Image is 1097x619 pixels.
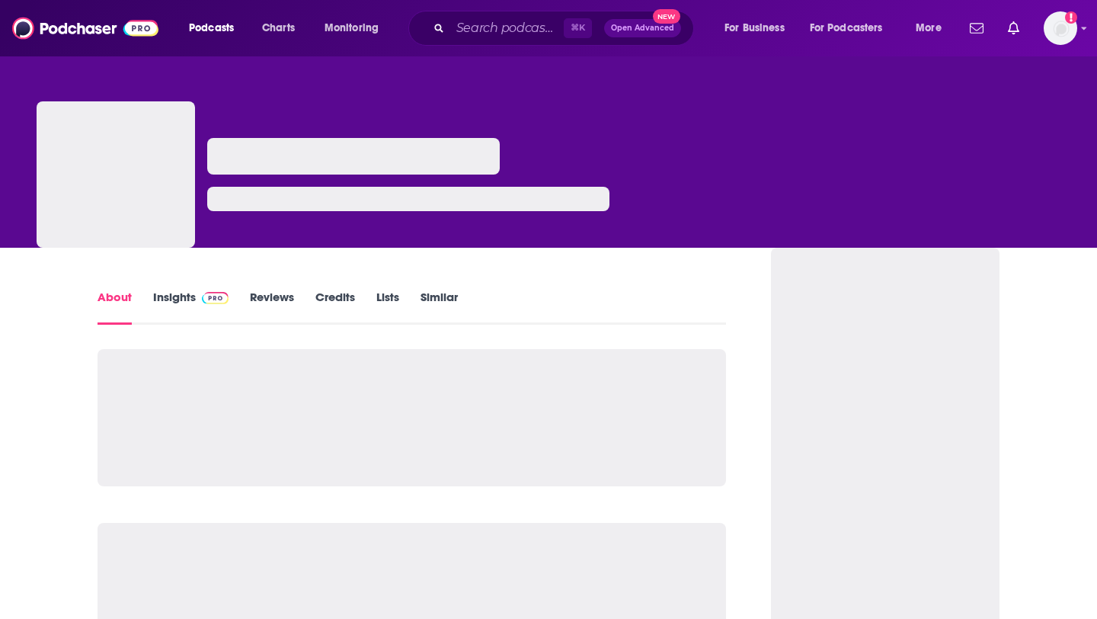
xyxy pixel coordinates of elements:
[189,18,234,39] span: Podcasts
[252,16,304,40] a: Charts
[964,15,990,41] a: Show notifications dropdown
[1002,15,1025,41] a: Show notifications dropdown
[724,18,785,39] span: For Business
[421,290,458,325] a: Similar
[564,18,592,38] span: ⌘ K
[12,14,158,43] img: Podchaser - Follow, Share and Rate Podcasts
[423,11,708,46] div: Search podcasts, credits, & more...
[178,16,254,40] button: open menu
[1044,11,1077,45] span: Logged in as notablypr2
[325,18,379,39] span: Monitoring
[262,18,295,39] span: Charts
[376,290,399,325] a: Lists
[916,18,942,39] span: More
[604,19,681,37] button: Open AdvancedNew
[202,292,229,304] img: Podchaser Pro
[653,9,680,24] span: New
[250,290,294,325] a: Reviews
[314,16,398,40] button: open menu
[1044,11,1077,45] img: User Profile
[153,290,229,325] a: InsightsPodchaser Pro
[714,16,804,40] button: open menu
[98,290,132,325] a: About
[1044,11,1077,45] button: Show profile menu
[905,16,961,40] button: open menu
[315,290,355,325] a: Credits
[800,16,905,40] button: open menu
[450,16,564,40] input: Search podcasts, credits, & more...
[810,18,883,39] span: For Podcasters
[1065,11,1077,24] svg: Add a profile image
[611,24,674,32] span: Open Advanced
